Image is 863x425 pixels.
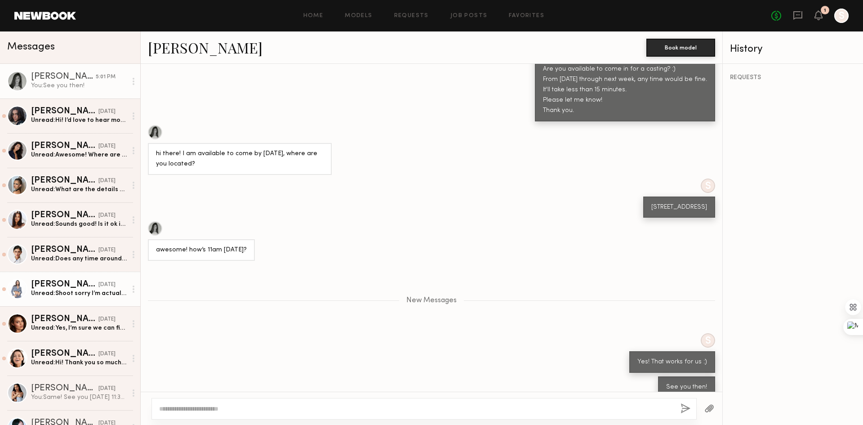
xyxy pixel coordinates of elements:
[345,13,372,19] a: Models
[31,315,98,324] div: [PERSON_NAME]
[98,315,116,324] div: [DATE]
[31,72,96,81] div: [PERSON_NAME]
[31,185,127,194] div: Unread: What are the details of the event:)
[98,107,116,116] div: [DATE]
[651,202,707,213] div: [STREET_ADDRESS]
[824,8,826,13] div: 1
[31,349,98,358] div: [PERSON_NAME]
[31,220,127,228] div: Unread: Sounds good! Is it ok if I come [DATE] after 3? 3:30. I have a job downtown that ends at ...
[31,107,98,116] div: [PERSON_NAME]
[31,358,127,367] div: Unread: Hi! Thank you so much for reaching out! Yes, I’m available to come in for a casting — wha...
[450,13,488,19] a: Job Posts
[98,177,116,185] div: [DATE]
[666,382,707,393] div: See you then!
[31,393,127,402] div: You: Same! See you [DATE] 11:30 am!
[646,43,715,51] a: Book model
[31,255,127,263] div: Unread: Does any time around 11am-noon work?
[543,33,707,116] div: Hello! This is Rehab Clothing. We're looking for a model for our pants product pics. Are you avai...
[98,211,116,220] div: [DATE]
[509,13,544,19] a: Favorites
[31,116,127,125] div: Unread: Hi! I’d love to hear more details about the job! When is a good time for the casting?
[98,142,116,151] div: [DATE]
[31,142,98,151] div: [PERSON_NAME]
[31,384,98,393] div: [PERSON_NAME]
[31,324,127,332] div: Unread: Yes, I’m sure we can find a date that works to see you. May I kindly ask where you’re loc...
[98,281,116,289] div: [DATE]
[156,245,247,255] div: awesome! how’s 11am [DATE]?
[31,211,98,220] div: [PERSON_NAME]
[7,42,55,52] span: Messages
[406,297,457,304] span: New Messages
[31,246,98,255] div: [PERSON_NAME]
[394,13,429,19] a: Requests
[31,81,127,90] div: You: See you then!
[148,38,262,57] a: [PERSON_NAME]
[303,13,324,19] a: Home
[98,246,116,255] div: [DATE]
[730,44,856,54] div: History
[730,75,856,81] div: REQUESTS
[156,149,324,170] div: hi there! I am available to come by [DATE], where are you located?
[31,280,98,289] div: [PERSON_NAME]
[96,73,116,81] div: 5:01 PM
[31,289,127,298] div: Unread: Shoot sorry I’m actually not available [DATE] do you have any other dates this week for c...
[98,385,116,393] div: [DATE]
[98,350,116,358] div: [DATE]
[646,39,715,57] button: Book model
[637,357,707,367] div: Yes! That works for us :)
[31,176,98,185] div: [PERSON_NAME]
[834,9,849,23] a: S
[31,151,127,159] div: Unread: Awesome! Where are you guys located?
